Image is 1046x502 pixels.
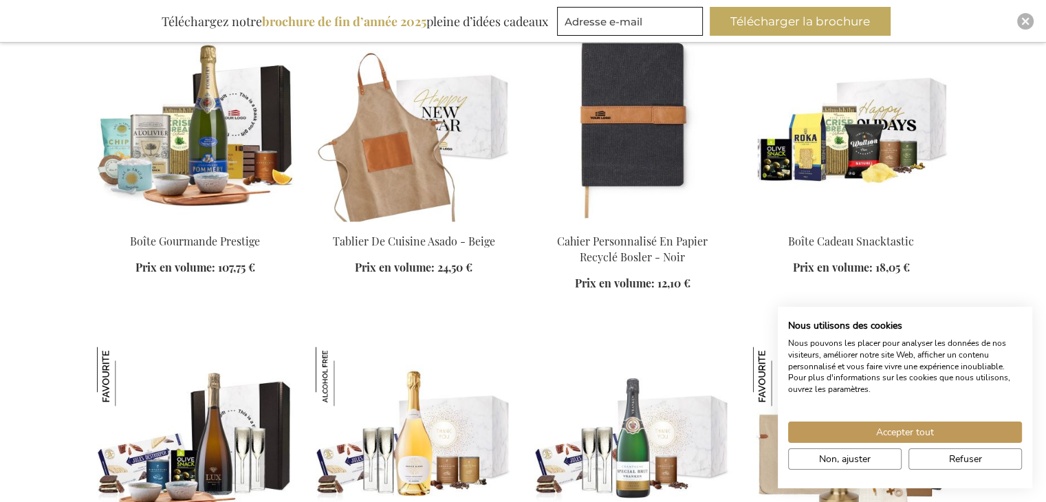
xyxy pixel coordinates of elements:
[876,425,934,439] span: Accepter tout
[355,260,435,274] span: Prix en volume:
[788,320,1022,332] h2: Nous utilisons des cookies
[575,276,655,290] span: Prix en volume:
[788,448,902,470] button: Ajustez les préférences de cookie
[819,452,871,466] span: Non, ajuster
[710,7,891,36] button: Télécharger la brochure
[355,260,472,276] a: Prix en volume: 24,50 €
[1021,17,1029,25] img: Close
[788,422,1022,443] button: Accepter tous les cookies
[333,234,495,248] a: Tablier De Cuisine Asado - Beige
[437,260,472,274] span: 24,50 €
[97,216,294,229] a: Prestige Gourmet Box
[316,216,512,229] a: Asado Kitchen Apron - Beige
[788,338,1022,395] p: Nous pouvons les placer pour analyser les données de nos visiteurs, améliorer notre site Web, aff...
[949,452,982,466] span: Refuser
[135,260,255,276] a: Prix en volume: 107,75 €
[534,216,731,229] a: Personalised Bosler Recycled Paper Notebook - Black
[908,448,1022,470] button: Refuser tous les cookies
[262,13,426,30] b: brochure de fin d’année 2025
[97,29,294,221] img: Prestige Gourmet Box
[316,29,512,221] img: Asado Kitchen Apron - Beige
[534,29,731,221] img: Personalised Bosler Recycled Paper Notebook - Black
[575,276,690,292] a: Prix en volume: 12,10 €
[557,7,703,36] input: Adresse e-mail
[218,260,255,274] span: 107,75 €
[557,7,707,40] form: marketing offers and promotions
[130,234,260,248] a: Boîte Gourmande Prestige
[657,276,690,290] span: 12,10 €
[753,29,950,221] img: Boîte Cadeau Snacktastic
[316,347,375,406] img: Coffret Sweet Delights Le Blanc 0%
[753,347,812,406] img: Coffret Soirée Cosy
[155,7,554,36] div: Téléchargez notre pleine d’idées cadeaux
[557,234,708,264] a: Cahier Personnalisé En Papier Recyclé Bosler - Noir
[135,260,215,274] span: Prix en volume:
[1017,13,1034,30] div: Close
[97,347,156,406] img: Coffret Apéro Lux Sucré-salé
